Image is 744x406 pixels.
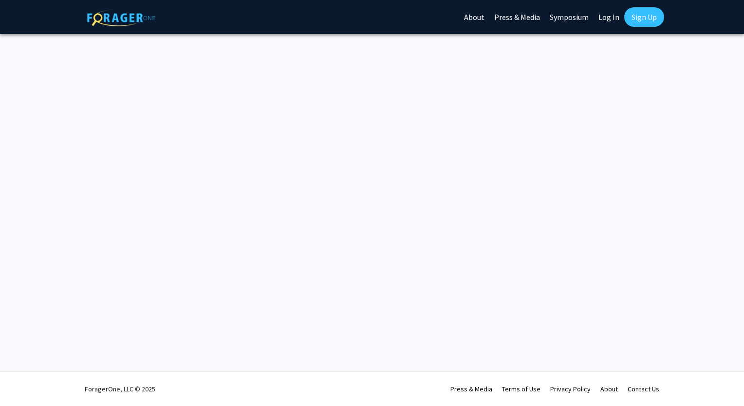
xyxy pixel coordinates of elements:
[550,385,591,393] a: Privacy Policy
[85,372,155,406] div: ForagerOne, LLC © 2025
[624,7,664,27] a: Sign Up
[87,9,155,26] img: ForagerOne Logo
[502,385,540,393] a: Terms of Use
[628,385,659,393] a: Contact Us
[600,385,618,393] a: About
[450,385,492,393] a: Press & Media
